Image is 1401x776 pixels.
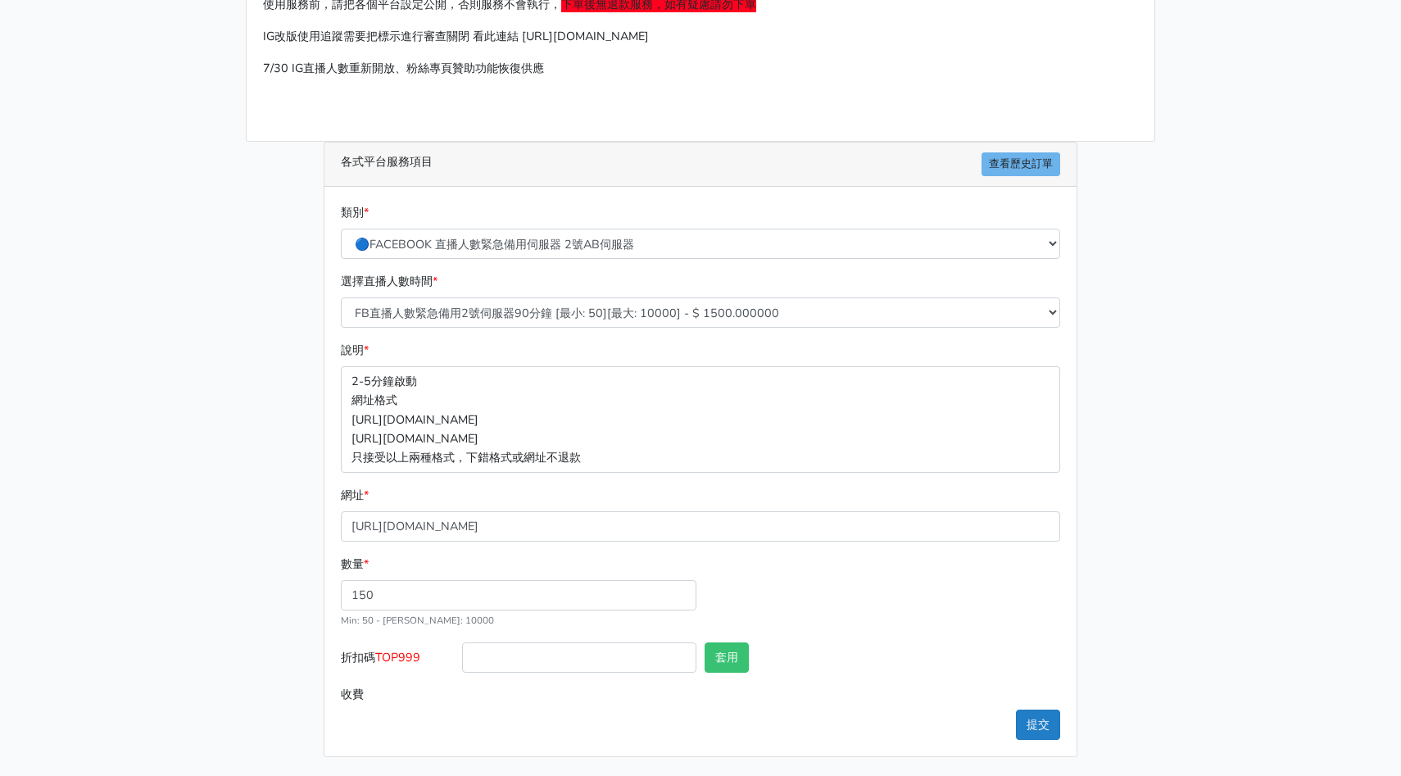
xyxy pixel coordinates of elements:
button: 提交 [1016,710,1060,740]
div: 各式平台服務項目 [324,143,1077,187]
label: 網址 [341,486,369,505]
label: 收費 [337,679,458,710]
label: 類別 [341,203,369,222]
label: 說明 [341,341,369,360]
small: Min: 50 - [PERSON_NAME]: 10000 [341,614,494,627]
span: TOP999 [375,649,420,665]
label: 選擇直播人數時間 [341,272,438,291]
p: 7/30 IG直播人數重新開放、粉絲專頁贊助功能恢復供應 [263,59,1138,78]
p: 2-5分鐘啟動 網址格式 [URL][DOMAIN_NAME] [URL][DOMAIN_NAME] 只接受以上兩種格式，下錯格式或網址不退款 [341,366,1060,472]
input: 這邊填入網址 [341,511,1060,542]
p: IG改版使用追蹤需要把標示進行審查關閉 看此連結 [URL][DOMAIN_NAME] [263,27,1138,46]
a: 查看歷史訂單 [982,152,1060,176]
label: 折扣碼 [337,642,458,679]
label: 數量 [341,555,369,574]
button: 套用 [705,642,749,673]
